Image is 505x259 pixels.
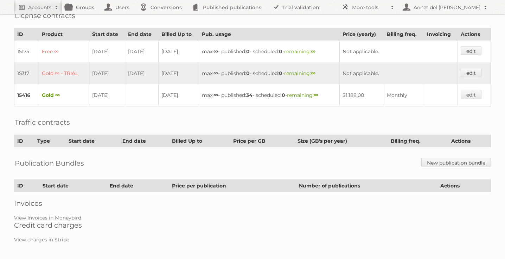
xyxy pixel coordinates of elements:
span: remaining: [287,92,318,98]
th: Billed Up to [169,135,230,147]
th: Number of publications [296,180,437,192]
a: View charges in Stripe [14,236,69,243]
a: edit [461,46,481,55]
th: Actions [437,180,491,192]
a: edit [461,68,481,77]
th: End date [125,28,158,41]
th: Start date [89,28,125,41]
td: $1.188,00 [340,84,384,106]
strong: ∞ [311,48,315,55]
td: [DATE] [125,62,158,84]
td: [DATE] [158,84,199,106]
td: [DATE] [125,41,158,63]
strong: ∞ [314,92,318,98]
strong: 0 [279,48,282,55]
strong: ∞ [213,48,218,55]
td: [DATE] [89,41,125,63]
a: New publication bundle [421,158,491,167]
td: 15317 [14,62,39,84]
a: edit [461,90,481,99]
strong: 0 [246,48,250,55]
td: Not applicable. [340,41,458,63]
h2: Traffic contracts [15,117,70,128]
th: Billed Up to [158,28,199,41]
td: max: - published: - scheduled: - [199,84,340,106]
h2: Publication Bundles [15,158,84,168]
th: Billing freq. [388,135,448,147]
td: Gold ∞ - TRIAL [39,62,89,84]
th: Type [34,135,66,147]
td: max: - published: - scheduled: - [199,41,340,63]
th: ID [14,180,40,192]
td: 15175 [14,41,39,63]
td: 15416 [14,84,39,106]
th: Product [39,28,89,41]
th: Pub. usage [199,28,340,41]
th: Price per GB [230,135,294,147]
td: max: - published: - scheduled: - [199,62,340,84]
th: Price (yearly) [340,28,384,41]
strong: 0 [279,70,282,76]
a: View Invoices in Moneybird [14,215,81,221]
td: Free ∞ [39,41,89,63]
th: Price per publication [169,180,296,192]
td: Gold ∞ [39,84,89,106]
th: Actions [458,28,491,41]
h2: Credit card charges [14,221,491,229]
strong: ∞ [213,70,218,76]
td: Monthly [384,84,424,106]
span: remaining: [284,48,315,55]
strong: ∞ [311,70,315,76]
strong: 0 [282,92,285,98]
th: Actions [448,135,491,147]
strong: 0 [246,70,250,76]
strong: ∞ [213,92,218,98]
td: [DATE] [158,62,199,84]
td: Not applicable. [340,62,458,84]
h2: Annet del [PERSON_NAME] [412,4,480,11]
td: [DATE] [89,62,125,84]
strong: 34 [246,92,252,98]
h2: More tools [352,4,387,11]
th: ID [14,28,39,41]
span: remaining: [284,70,315,76]
th: Size (GB's per year) [294,135,388,147]
th: Invoicing [424,28,458,41]
th: Start date [66,135,120,147]
h2: Accounts [28,4,51,11]
td: [DATE] [158,41,199,63]
td: [DATE] [89,84,125,106]
th: End date [120,135,169,147]
th: ID [14,135,34,147]
h2: Invoices [14,199,491,208]
th: Billing freq. [384,28,424,41]
h2: License contracts [15,10,75,21]
th: Start date [39,180,107,192]
th: End date [107,180,169,192]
